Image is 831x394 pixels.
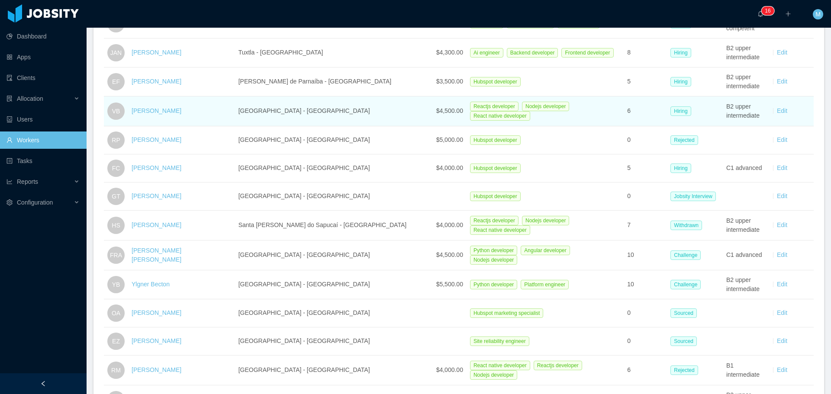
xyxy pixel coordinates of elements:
[757,11,763,17] i: icon: bell
[470,48,503,58] span: Ai engineer
[235,154,433,183] td: [GEOGRAPHIC_DATA] - [GEOGRAPHIC_DATA]
[723,270,766,299] td: B2 upper intermediate
[670,78,694,85] a: Hiring
[470,280,517,289] span: Python developer
[470,163,521,173] span: Hubspot developer
[777,366,787,373] a: Edit
[132,366,181,373] a: [PERSON_NAME]
[17,178,38,185] span: Reports
[112,276,120,293] span: YB
[723,154,766,183] td: C1 advanced
[470,216,519,225] span: Reactjs developer
[670,163,691,173] span: Hiring
[670,365,698,375] span: Rejected
[436,164,463,171] span: $4,000.00
[112,333,120,350] span: EZ
[777,107,787,114] a: Edit
[470,336,529,346] span: Site reliability engineer
[507,48,558,58] span: Backend developer
[670,107,694,114] a: Hiring
[436,107,463,114] span: $4,500.00
[235,356,433,385] td: [GEOGRAPHIC_DATA] - [GEOGRAPHIC_DATA]
[436,281,463,288] span: $5,500.00
[110,44,122,61] span: JAN
[6,199,13,205] i: icon: setting
[6,131,80,149] a: icon: userWorkers
[761,6,774,15] sup: 16
[624,126,667,154] td: 0
[723,211,766,240] td: B2 upper intermediate
[112,103,120,120] span: VB
[436,251,463,258] span: $4,500.00
[6,111,80,128] a: icon: robotUsers
[670,309,700,316] a: Sourced
[624,270,667,299] td: 10
[670,221,702,230] span: Withdrawn
[670,336,697,346] span: Sourced
[112,217,120,234] span: HS
[470,370,517,380] span: Nodejs developer
[777,49,787,56] a: Edit
[112,131,120,149] span: RP
[436,366,463,373] span: $4,000.00
[6,48,80,66] a: icon: appstoreApps
[670,366,701,373] a: Rejected
[436,221,463,228] span: $4,000.00
[470,246,517,255] span: Python developer
[235,126,433,154] td: [GEOGRAPHIC_DATA] - [GEOGRAPHIC_DATA]
[470,255,517,265] span: Nodejs developer
[112,160,120,177] span: FC
[470,135,521,145] span: Hubspot developer
[132,192,181,199] a: [PERSON_NAME]
[785,11,791,17] i: icon: plus
[624,183,667,211] td: 0
[670,49,694,56] a: Hiring
[768,6,771,15] p: 6
[670,48,691,58] span: Hiring
[6,96,13,102] i: icon: solution
[17,199,53,206] span: Configuration
[17,95,43,102] span: Allocation
[470,361,530,370] span: React native developer
[723,356,766,385] td: B1 intermediate
[132,136,181,143] a: [PERSON_NAME]
[624,299,667,327] td: 0
[132,337,181,344] a: [PERSON_NAME]
[470,77,521,86] span: Hubspot developer
[670,164,694,171] a: Hiring
[624,67,667,96] td: 5
[470,308,543,318] span: Hubspot marketing specialist
[534,361,582,370] span: Reactjs developer
[670,192,716,201] span: Jobsity Interview
[777,337,787,344] a: Edit
[235,96,433,126] td: [GEOGRAPHIC_DATA] - [GEOGRAPHIC_DATA]
[777,281,787,288] a: Edit
[670,250,701,260] span: Challenge
[6,28,80,45] a: icon: pie-chartDashboard
[235,67,433,96] td: [PERSON_NAME] de Parnaíba - [GEOGRAPHIC_DATA]
[436,136,463,143] span: $5,000.00
[670,221,705,228] a: Withdrawn
[6,69,80,86] a: icon: auditClients
[235,211,433,240] td: Santa [PERSON_NAME] do Sapucaí - [GEOGRAPHIC_DATA]
[815,9,821,19] span: M
[670,136,701,143] a: Rejected
[470,111,530,121] span: React native developer
[624,327,667,356] td: 0
[670,251,704,258] a: Challenge
[723,240,766,270] td: C1 advanced
[235,38,433,67] td: Tuxtla - [GEOGRAPHIC_DATA]
[235,327,433,356] td: [GEOGRAPHIC_DATA] - [GEOGRAPHIC_DATA]
[765,6,768,15] p: 1
[624,211,667,240] td: 7
[235,240,433,270] td: [GEOGRAPHIC_DATA] - [GEOGRAPHIC_DATA]
[670,106,691,116] span: Hiring
[670,280,701,289] span: Challenge
[777,192,787,199] a: Edit
[624,240,667,270] td: 10
[670,337,700,344] a: Sourced
[470,102,519,111] span: Reactjs developer
[132,78,181,85] a: [PERSON_NAME]
[723,96,766,126] td: B2 upper intermediate
[522,216,569,225] span: Nodejs developer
